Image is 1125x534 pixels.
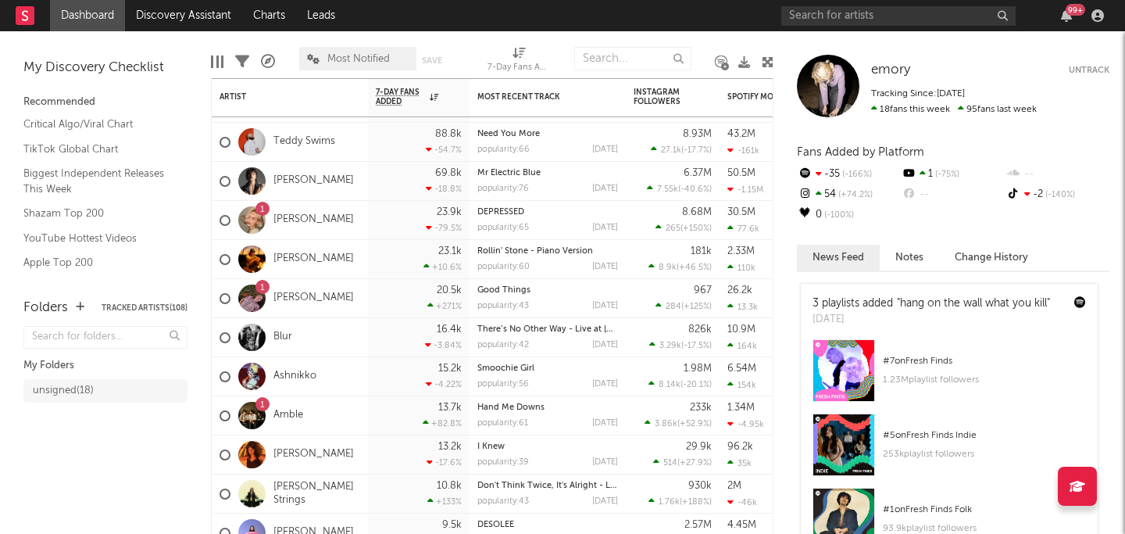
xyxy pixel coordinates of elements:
div: Instagram Followers [634,88,688,106]
a: Biggest Independent Releases This Week [23,165,172,197]
div: 43.2M [727,129,755,139]
div: 13.3k [727,302,758,312]
div: -4.22 % [426,379,462,389]
a: Apple Top 200 [23,254,172,271]
div: 10.9M [727,324,755,335]
div: popularity: 43 [477,302,529,310]
div: -161k [727,145,759,156]
div: 1 [901,164,1005,185]
a: [PERSON_NAME] [273,174,354,188]
div: 13.2k [438,442,462,452]
div: My Discovery Checklist [23,59,187,77]
div: 8.68M [682,207,712,217]
div: +271 % [427,301,462,311]
div: [DATE] [592,224,618,232]
span: +52.9 % [680,420,709,428]
div: Need You More [477,130,618,138]
a: DÉSOLÉE [477,521,514,529]
div: 35k [727,458,752,468]
span: +150 % [683,224,709,233]
div: [DATE] [592,263,618,271]
a: [PERSON_NAME] [273,253,354,266]
div: ( ) [649,340,712,350]
div: DEPRESSED [477,208,618,217]
span: +74.2 % [836,191,873,199]
div: Edit Columns [211,39,223,84]
div: -18.8 % [426,184,462,194]
div: [DATE] [592,341,618,349]
div: 16.4k [437,324,462,335]
div: 96.2k [727,442,753,452]
div: Don't Think Twice, It's Alright - Live At The American Legion Post 82 [477,482,618,490]
div: Folders [23,299,68,317]
div: [DATE] [592,497,618,506]
div: -4.95k [727,419,764,429]
a: There’s No Other Way - Live at [GEOGRAPHIC_DATA] [477,325,692,334]
div: 253k playlist followers [883,445,1086,464]
span: +188 % [682,498,709,507]
div: 13.7k [438,403,462,413]
div: Artist [220,92,337,102]
div: ( ) [655,301,712,311]
span: 284 [666,303,681,311]
span: -75 % [933,170,959,179]
div: My Folders [23,357,187,375]
a: DEPRESSED [477,208,524,217]
div: 1.98M [684,364,712,374]
a: #5onFresh Finds Indie253kplaylist followers [801,414,1098,488]
div: -17.6 % [427,457,462,468]
div: 30.5M [727,207,755,217]
div: ( ) [648,379,712,389]
div: 2.33M [727,246,755,256]
button: Change History [939,245,1044,271]
div: 967 [694,285,712,296]
span: 95 fans last week [871,105,1037,114]
div: # 5 on Fresh Finds Indie [883,426,1086,445]
div: [DATE] [592,302,618,310]
div: 930k [688,481,712,491]
div: ( ) [648,496,712,507]
div: ( ) [645,418,712,428]
div: -- [901,185,1005,205]
span: Most Notified [327,54,390,64]
div: [DATE] [592,458,618,467]
div: 164k [727,341,757,351]
a: unsigned(18) [23,379,187,403]
div: popularity: 60 [477,263,530,271]
div: [DATE] [592,185,618,193]
a: Mr Electric Blue [477,169,541,177]
div: 3 playlists added [812,296,1050,312]
div: 23.1k [438,246,462,256]
div: 1.34M [727,403,755,413]
a: Teddy Swims [273,135,335,149]
div: [DATE] [592,419,618,428]
a: [PERSON_NAME] [273,292,354,305]
span: +125 % [684,303,709,311]
span: -166 % [840,170,872,179]
div: -46k [727,497,757,507]
input: Search for artists [781,6,1016,26]
div: 20.5k [437,285,462,296]
div: [DATE] [812,312,1050,328]
div: ( ) [651,145,712,155]
a: [PERSON_NAME] Strings [273,481,360,507]
span: emory [871,63,910,77]
a: Shazam Top 200 [23,205,172,222]
a: Blur [273,331,292,344]
span: +27.9 % [680,459,709,468]
div: ( ) [653,457,712,468]
div: -79.5 % [426,223,462,233]
div: popularity: 76 [477,185,529,193]
a: YouTube Hottest Videos [23,230,172,247]
a: [PERSON_NAME] [273,213,354,227]
div: 154k [727,380,756,390]
div: 6.37M [684,168,712,178]
div: 77.6k [727,224,759,234]
button: News Feed [797,245,880,271]
div: popularity: 65 [477,224,529,232]
span: 1.76k [659,498,680,507]
div: 9.5k [442,520,462,530]
div: ( ) [655,223,712,233]
a: Don't Think Twice, It's Alright - Live At The American Legion Post 82 [477,482,755,490]
div: -3.84 % [425,340,462,350]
